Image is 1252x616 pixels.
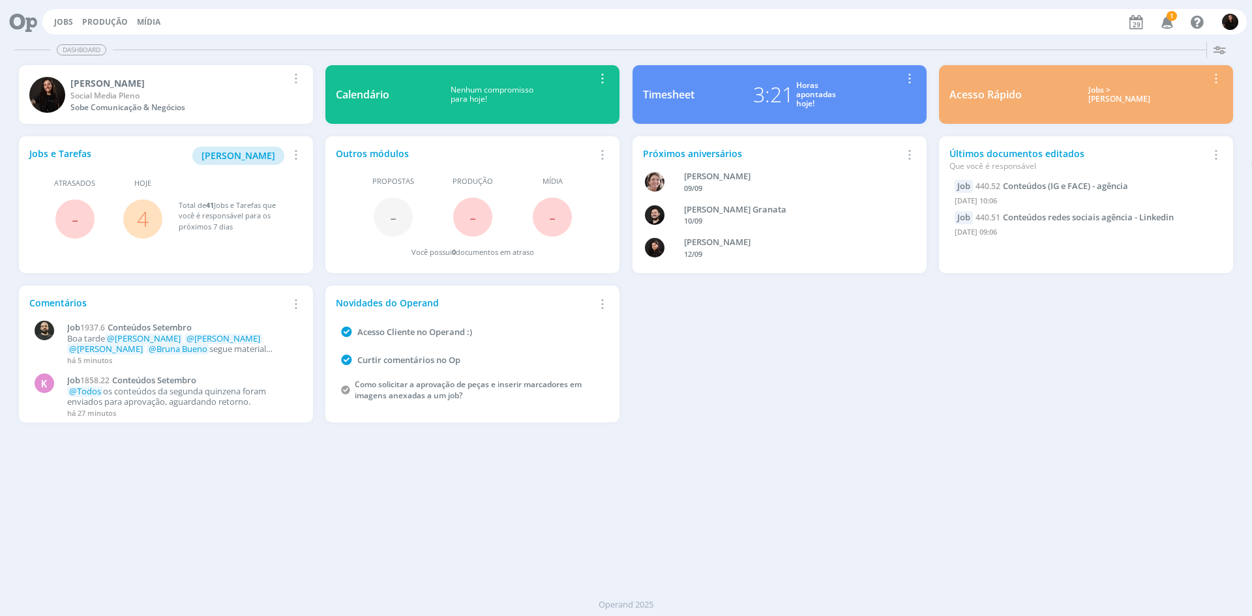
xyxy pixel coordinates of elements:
[35,374,54,393] div: K
[796,81,836,109] div: Horas apontadas hoje!
[1167,11,1177,21] span: 1
[70,76,288,90] div: Sandriny Soares
[35,321,54,340] img: P
[1003,180,1128,192] span: Conteúdos (IG e FACE) - agência
[80,375,110,386] span: 1858.22
[67,355,112,365] span: há 5 minutos
[112,374,196,386] span: Conteúdos Setembro
[643,87,694,102] div: Timesheet
[976,211,1174,223] a: 440.51Conteúdos redes sociais agência - Linkedin
[67,334,295,354] p: Boa tarde segue material ajustado
[57,44,106,55] span: Dashboard
[29,296,288,310] div: Comentários
[67,375,295,386] a: Job1858.22Conteúdos Setembro
[411,247,534,258] div: Você possui documentos em atraso
[19,65,313,124] a: S[PERSON_NAME]Social Media PlenoSobe Comunicação & Negócios
[684,216,702,226] span: 10/09
[206,200,214,210] span: 41
[149,343,207,355] span: @Bruna Bueno
[133,17,164,27] button: Mídia
[69,343,143,355] span: @[PERSON_NAME]
[192,147,284,165] button: [PERSON_NAME]
[357,354,460,366] a: Curtir comentários no Op
[82,16,128,27] a: Produção
[134,178,151,189] span: Hoje
[69,385,101,397] span: @Todos
[453,176,493,187] span: Produção
[389,85,594,104] div: Nenhum compromisso para hoje!
[684,170,895,183] div: Aline Beatriz Jackisch
[390,203,396,231] span: -
[1153,10,1180,34] button: 1
[336,87,389,102] div: Calendário
[643,147,901,160] div: Próximos aniversários
[179,200,290,233] div: Total de Jobs e Tarefas que você é responsável para os próximos 7 dias
[645,205,664,225] img: B
[645,238,664,257] img: L
[684,249,702,259] span: 12/09
[201,149,275,162] span: [PERSON_NAME]
[107,332,181,344] span: @[PERSON_NAME]
[976,212,1000,223] span: 440.51
[29,147,288,165] div: Jobs e Tarefas
[955,180,973,193] div: Job
[949,160,1208,172] div: Que você é responsável
[372,176,414,187] span: Propostas
[67,408,116,418] span: há 27 minutos
[357,326,472,338] a: Acesso Cliente no Operand :)
[50,17,77,27] button: Jobs
[29,77,65,113] img: S
[452,247,456,257] span: 0
[543,176,563,187] span: Mídia
[67,387,295,407] p: os conteúdos da segunda quinzena foram enviados para aprovação, aguardando retorno.
[955,211,973,224] div: Job
[54,16,73,27] a: Jobs
[1003,211,1174,223] span: Conteúdos redes sociais agência - Linkedin
[684,203,895,216] div: Bruno Corralo Granata
[1032,85,1208,104] div: Jobs > [PERSON_NAME]
[949,87,1022,102] div: Acesso Rápido
[549,203,556,231] span: -
[70,90,288,102] div: Social Media Pleno
[1222,14,1238,30] img: S
[186,332,260,344] span: @[PERSON_NAME]
[684,183,702,193] span: 09/09
[137,205,149,233] a: 4
[108,321,192,333] span: Conteúdos Setembro
[67,323,295,333] a: Job1937.6Conteúdos Setembro
[355,379,582,401] a: Como solicitar a aprovação de peças e inserir marcadores em imagens anexadas a um job?
[336,147,594,160] div: Outros módulos
[78,17,132,27] button: Produção
[753,79,794,110] div: 3:21
[1221,10,1239,33] button: S
[949,147,1208,172] div: Últimos documentos editados
[336,296,594,310] div: Novidades do Operand
[192,149,284,161] a: [PERSON_NAME]
[72,205,78,233] span: -
[70,102,288,113] div: Sobe Comunicação & Negócios
[633,65,927,124] a: Timesheet3:21Horasapontadashoje!
[137,16,160,27] a: Mídia
[976,181,1000,192] span: 440.52
[976,180,1128,192] a: 440.52Conteúdos (IG e FACE) - agência
[955,224,1217,243] div: [DATE] 09:06
[80,322,105,333] span: 1937.6
[54,178,95,189] span: Atrasados
[469,203,476,231] span: -
[955,193,1217,212] div: [DATE] 10:06
[645,172,664,192] img: A
[684,236,895,249] div: Luana da Silva de Andrade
